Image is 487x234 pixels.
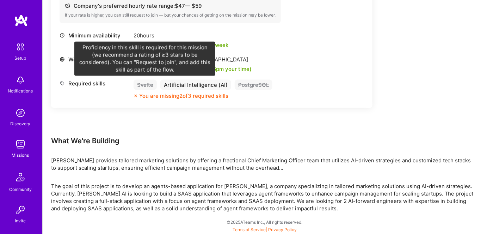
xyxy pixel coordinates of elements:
[164,56,195,63] span: 9am - 5pm ,
[134,56,252,63] div: 4 hours with [GEOGRAPHIC_DATA]
[139,92,228,100] div: You are missing 2 of 3 required skills
[134,80,157,90] div: Svelte
[65,12,276,18] div: If your rate is higher, you can still request to join — but your chances of getting on the missio...
[134,43,138,47] i: icon Check
[13,203,27,217] img: Invite
[60,32,130,39] div: Minimum availability
[15,54,26,62] div: Setup
[60,81,65,86] i: icon Tag
[13,106,27,120] img: discovery
[65,2,276,10] div: Company's preferred hourly rate range: $ 47 — $ 59
[134,67,138,71] i: icon Check
[15,217,26,224] div: Invite
[51,136,474,145] div: What We're Building
[60,56,130,63] div: Working-hours overlap
[9,186,32,193] div: Community
[233,227,297,233] span: |
[13,73,27,87] img: bell
[60,80,130,87] div: Required skills
[42,214,487,231] div: © 2025 ATeams Inc., All rights reserved.
[199,66,224,72] span: 9am - 5pm
[60,57,65,62] i: icon World
[13,137,27,151] img: teamwork
[14,14,28,27] img: logo
[134,41,228,49] div: You're available 40 hours per week
[233,227,266,233] a: Terms of Service
[139,65,252,73] div: You overlap for 8 hours ( your time)
[268,227,297,233] a: Privacy Policy
[134,94,138,98] i: icon CloseOrange
[134,32,228,39] div: 20 hours
[160,80,231,90] div: Artificial Intelligence (AI)
[12,151,29,159] div: Missions
[60,33,65,38] i: icon Clock
[13,40,28,54] img: setup
[11,120,31,127] div: Discovery
[12,169,29,186] img: Community
[65,3,70,8] i: icon Cash
[51,157,474,172] div: [PERSON_NAME] provides tailored marketing solutions by offering a fractional Chief Marketing Offi...
[8,87,33,95] div: Notifications
[235,80,272,90] div: PostgreSQL
[51,183,474,212] p: The goal of this project is to develop an agents-based application for [PERSON_NAME], a company s...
